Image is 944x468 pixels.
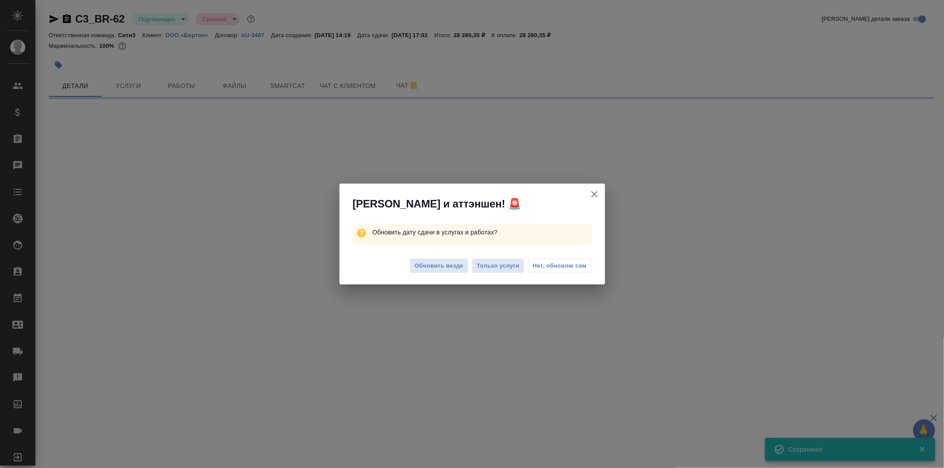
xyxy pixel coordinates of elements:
span: [PERSON_NAME] и аттэншен! 🚨 [353,197,521,211]
span: Обновить везде [415,261,463,271]
button: Только услуги [472,258,524,274]
button: Обновить везде [410,258,468,274]
span: Только услуги [477,261,520,271]
p: Обновить дату сдачи в услугах и работах? [372,224,591,240]
span: Нет, обновлю сам [533,261,587,270]
button: Нет, обновлю сам [528,259,592,273]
